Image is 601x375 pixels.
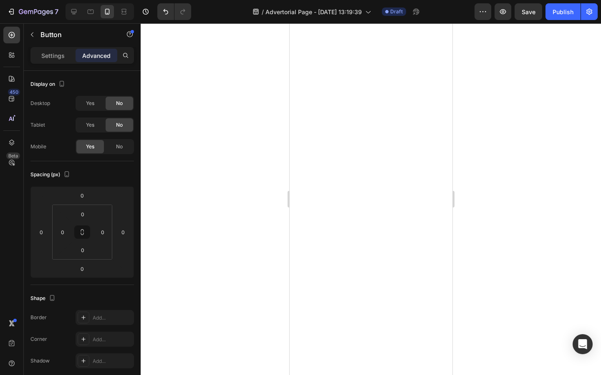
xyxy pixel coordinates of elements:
[56,226,69,238] input: 0px
[74,189,91,202] input: 0
[30,357,50,365] div: Shadow
[93,336,132,343] div: Add...
[3,3,62,20] button: 7
[40,30,111,40] p: Button
[74,208,91,220] input: 0px
[515,3,542,20] button: Save
[86,121,94,129] span: Yes
[265,7,362,16] span: Advertorial Page - [DATE] 13:19:39
[290,23,452,375] iframe: Design area
[553,7,573,16] div: Publish
[41,51,65,60] p: Settings
[74,244,91,256] input: 0px
[30,143,46,150] div: Mobile
[82,51,111,60] p: Advanced
[522,8,535,15] span: Save
[30,121,45,129] div: Tablet
[8,89,20,95] div: 450
[86,100,94,107] span: Yes
[116,100,123,107] span: No
[30,314,47,321] div: Border
[30,293,57,304] div: Shape
[262,7,264,16] span: /
[30,100,50,107] div: Desktop
[116,121,123,129] span: No
[116,143,123,150] span: No
[390,8,403,15] span: Draft
[96,226,109,238] input: 0px
[545,3,581,20] button: Publish
[55,7,58,17] p: 7
[35,226,48,238] input: 0
[93,357,132,365] div: Add...
[117,226,129,238] input: 0
[573,334,593,354] div: Open Intercom Messenger
[30,79,67,90] div: Display on
[30,335,47,343] div: Corner
[74,262,91,275] input: 0
[157,3,191,20] div: Undo/Redo
[93,314,132,322] div: Add...
[30,169,72,180] div: Spacing (px)
[86,143,94,150] span: Yes
[6,152,20,159] div: Beta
